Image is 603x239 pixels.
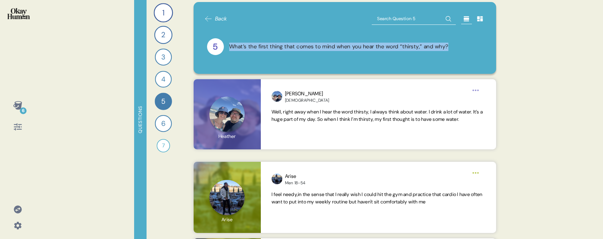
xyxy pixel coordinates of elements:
div: [DEMOGRAPHIC_DATA] [285,98,329,103]
div: Arise [285,173,305,180]
img: profilepic_24490985520495133.jpg [272,174,282,184]
div: 1 [154,3,173,22]
div: 3 [155,49,172,65]
span: I feel needy,in the sense that I really wish I could hit the gym and practice that cardio I have ... [272,191,483,205]
span: Back [215,15,227,23]
div: What’s the first thing that comes to mind when you hear the word “thirsty,” and why? [229,43,448,51]
div: 6 [20,107,27,114]
div: 5 [207,38,224,55]
div: 5 [155,93,172,110]
div: 6 [155,115,172,132]
input: Search Question 5 [372,13,456,25]
div: 4 [155,71,172,88]
div: Men 18-54 [285,180,305,186]
img: okayhuman.3b1b6348.png [7,8,30,19]
span: Well, right away when I hear the word thirsty, I always think about water. I drink a lot of water... [272,109,483,122]
div: 2 [154,26,172,44]
div: 7 [157,139,170,152]
img: profilepic_25003805092554555.jpg [272,91,282,102]
div: [PERSON_NAME] [285,90,329,98]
